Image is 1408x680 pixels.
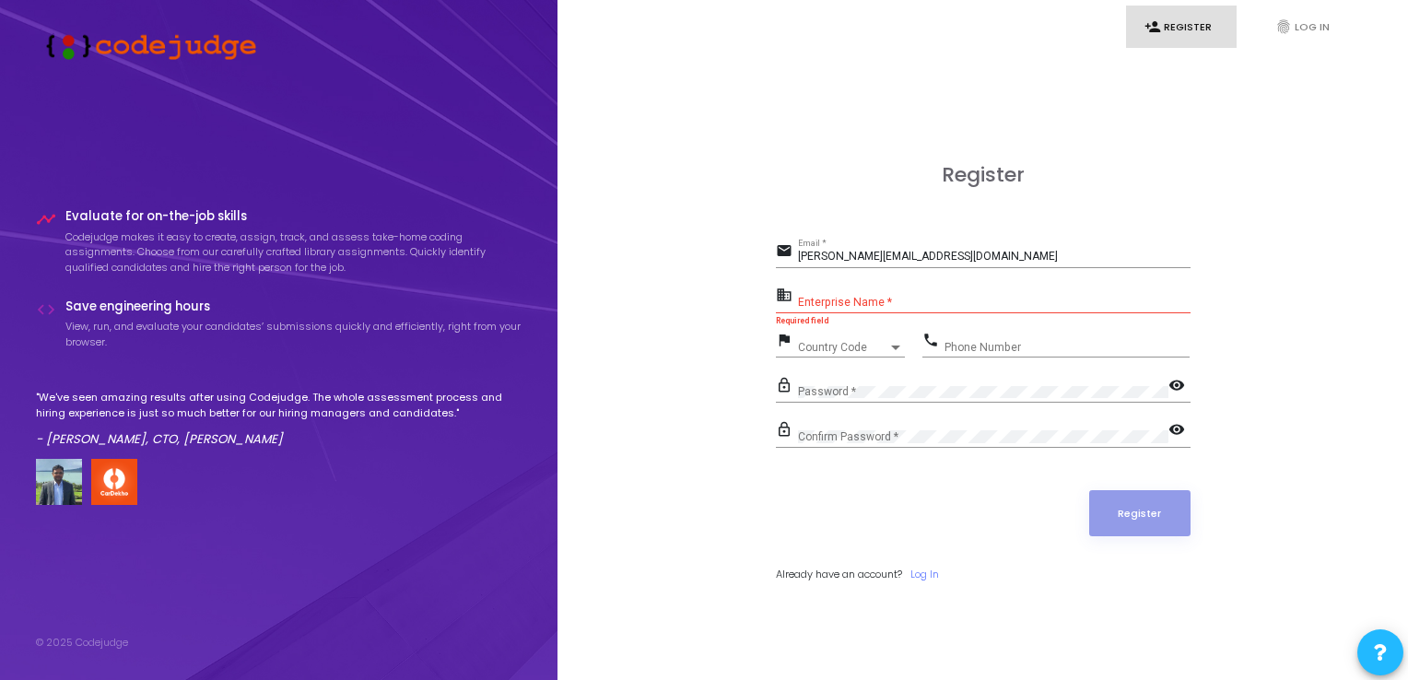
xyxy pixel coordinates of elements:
i: fingerprint [1275,18,1292,35]
mat-icon: flag [776,331,798,353]
i: timeline [36,209,56,229]
mat-icon: email [776,241,798,264]
em: - [PERSON_NAME], CTO, [PERSON_NAME] [36,430,283,448]
h4: Evaluate for on-the-job skills [65,209,522,224]
img: company-logo [91,459,137,505]
mat-icon: visibility [1168,376,1191,398]
mat-icon: lock_outline [776,376,798,398]
button: Register [1089,490,1191,536]
span: Country Code [798,342,888,353]
mat-icon: lock_outline [776,420,798,442]
p: View, run, and evaluate your candidates’ submissions quickly and efficiently, right from your bro... [65,319,522,349]
a: Log In [910,567,939,582]
a: fingerprintLog In [1257,6,1367,49]
input: Enterprise Name [798,296,1191,309]
i: code [36,299,56,320]
a: person_addRegister [1126,6,1237,49]
input: Phone Number [945,341,1190,354]
mat-icon: phone [922,331,945,353]
strong: Required field [776,316,828,325]
input: Email [798,251,1191,264]
img: user image [36,459,82,505]
p: "We've seen amazing results after using Codejudge. The whole assessment process and hiring experi... [36,390,522,420]
h4: Save engineering hours [65,299,522,314]
div: © 2025 Codejudge [36,635,128,651]
mat-icon: business [776,286,798,308]
span: Already have an account? [776,567,902,581]
i: person_add [1144,18,1161,35]
mat-icon: visibility [1168,420,1191,442]
p: Codejudge makes it easy to create, assign, track, and assess take-home coding assignments. Choose... [65,229,522,276]
h3: Register [776,163,1191,187]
